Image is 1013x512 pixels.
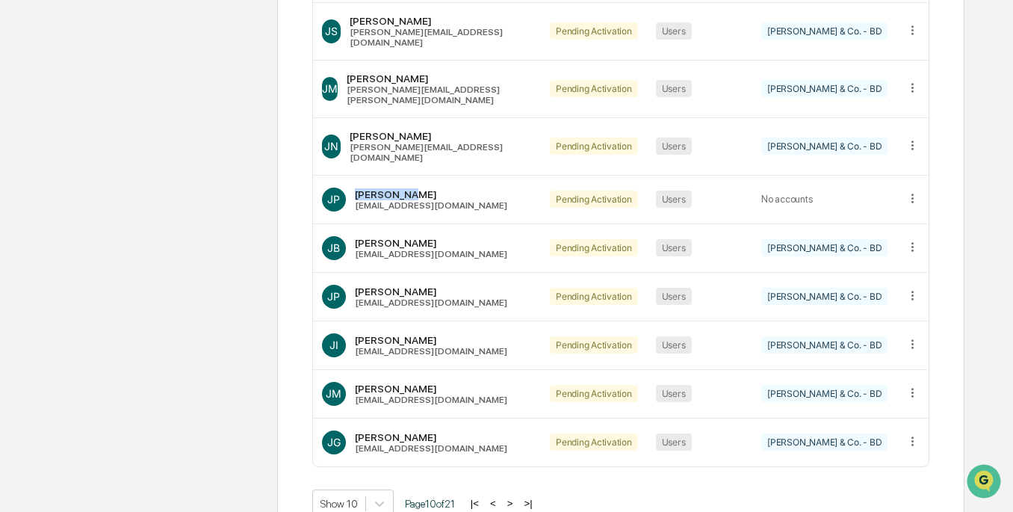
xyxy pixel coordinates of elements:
div: [PERSON_NAME] [355,383,507,395]
iframe: Open customer support [965,463,1006,503]
span: JM [322,82,338,95]
div: 🔎 [15,218,27,229]
div: Pending Activation [550,288,638,305]
div: [EMAIL_ADDRESS][DOMAIN_NAME] [355,395,507,405]
span: JP [327,290,340,303]
div: Pending Activation [550,80,638,97]
a: 🗄️Attestations [102,182,191,209]
a: 🔎Data Lookup [9,210,100,237]
a: 🖐️Preclearance [9,182,102,209]
div: [PERSON_NAME] & Co. - BD [761,336,887,354]
span: JI [329,339,338,351]
div: [PERSON_NAME] & Co. - BD [761,138,887,155]
span: Preclearance [30,188,96,203]
div: Users [656,385,692,402]
img: 1746055101610-c473b297-6a78-478c-a979-82029cc54cd1 [15,114,42,141]
div: [PERSON_NAME] & Co. - BD [761,385,887,402]
button: >| [520,497,537,510]
span: Page 10 of 21 [405,498,455,510]
span: Pylon [149,253,181,264]
div: We're available if you need us! [51,129,189,141]
div: No accounts [761,194,887,205]
div: [PERSON_NAME] [347,73,532,84]
div: [PERSON_NAME] [350,130,532,142]
div: Users [656,80,692,97]
p: How can we help? [15,31,272,55]
div: Users [656,22,692,40]
div: [EMAIL_ADDRESS][DOMAIN_NAME] [355,249,507,259]
button: > [503,497,518,510]
div: [PERSON_NAME] & Co. - BD [761,22,887,40]
div: Users [656,191,692,208]
div: [PERSON_NAME][EMAIL_ADDRESS][DOMAIN_NAME] [350,142,532,163]
div: [EMAIL_ADDRESS][DOMAIN_NAME] [355,297,507,308]
span: JP [327,193,340,206]
div: [PERSON_NAME] & Co. - BD [761,288,887,305]
span: JS [325,25,338,37]
div: [PERSON_NAME] [350,15,532,27]
div: 🗄️ [108,189,120,201]
div: Pending Activation [550,434,638,451]
div: Pending Activation [550,239,638,256]
a: Powered byPylon [105,252,181,264]
div: Users [656,288,692,305]
button: < [486,497,501,510]
span: Data Lookup [30,216,94,231]
div: Start new chat [51,114,245,129]
div: [EMAIL_ADDRESS][DOMAIN_NAME] [355,443,507,454]
div: Users [656,239,692,256]
span: JM [326,387,341,400]
div: Pending Activation [550,191,638,208]
span: JB [327,241,340,254]
div: Pending Activation [550,22,638,40]
div: [PERSON_NAME] [355,188,507,200]
div: [PERSON_NAME] [355,431,507,443]
div: Users [656,138,692,155]
div: 🖐️ [15,189,27,201]
div: Pending Activation [550,385,638,402]
div: [PERSON_NAME] [355,334,507,346]
div: [EMAIL_ADDRESS][DOMAIN_NAME] [355,200,507,211]
button: |< [466,497,483,510]
div: Pending Activation [550,138,638,155]
div: [PERSON_NAME] & Co. - BD [761,239,887,256]
div: [PERSON_NAME] & Co. - BD [761,80,887,97]
div: [PERSON_NAME][EMAIL_ADDRESS][DOMAIN_NAME] [350,27,532,48]
div: [PERSON_NAME] & Co. - BD [761,434,887,451]
button: Start new chat [254,118,272,136]
div: Users [656,434,692,451]
div: [PERSON_NAME] [355,237,507,249]
div: Pending Activation [550,336,638,354]
div: Users [656,336,692,354]
span: Attestations [123,188,185,203]
span: JG [327,436,341,448]
span: JN [324,140,338,152]
div: [PERSON_NAME][EMAIL_ADDRESS][PERSON_NAME][DOMAIN_NAME] [347,84,532,105]
div: [EMAIL_ADDRESS][DOMAIN_NAME] [355,346,507,357]
div: [PERSON_NAME] [355,286,507,297]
